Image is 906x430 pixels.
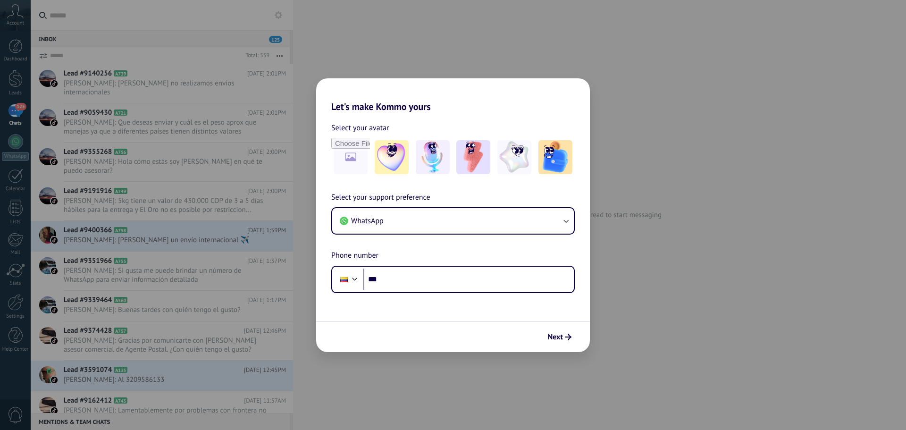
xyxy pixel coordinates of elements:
h2: Let's make Kommo yours [316,78,590,112]
img: -3.jpeg [456,140,490,174]
img: -1.jpeg [375,140,409,174]
div: Colombia: + 57 [335,270,353,289]
span: Next [548,334,563,340]
img: -2.jpeg [416,140,450,174]
button: Next [544,329,576,345]
span: Phone number [331,250,378,262]
span: Select your avatar [331,122,389,134]
span: WhatsApp [351,216,384,226]
img: -4.jpeg [497,140,531,174]
span: Select your support preference [331,192,430,204]
img: -5.jpeg [538,140,572,174]
button: WhatsApp [332,208,574,234]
